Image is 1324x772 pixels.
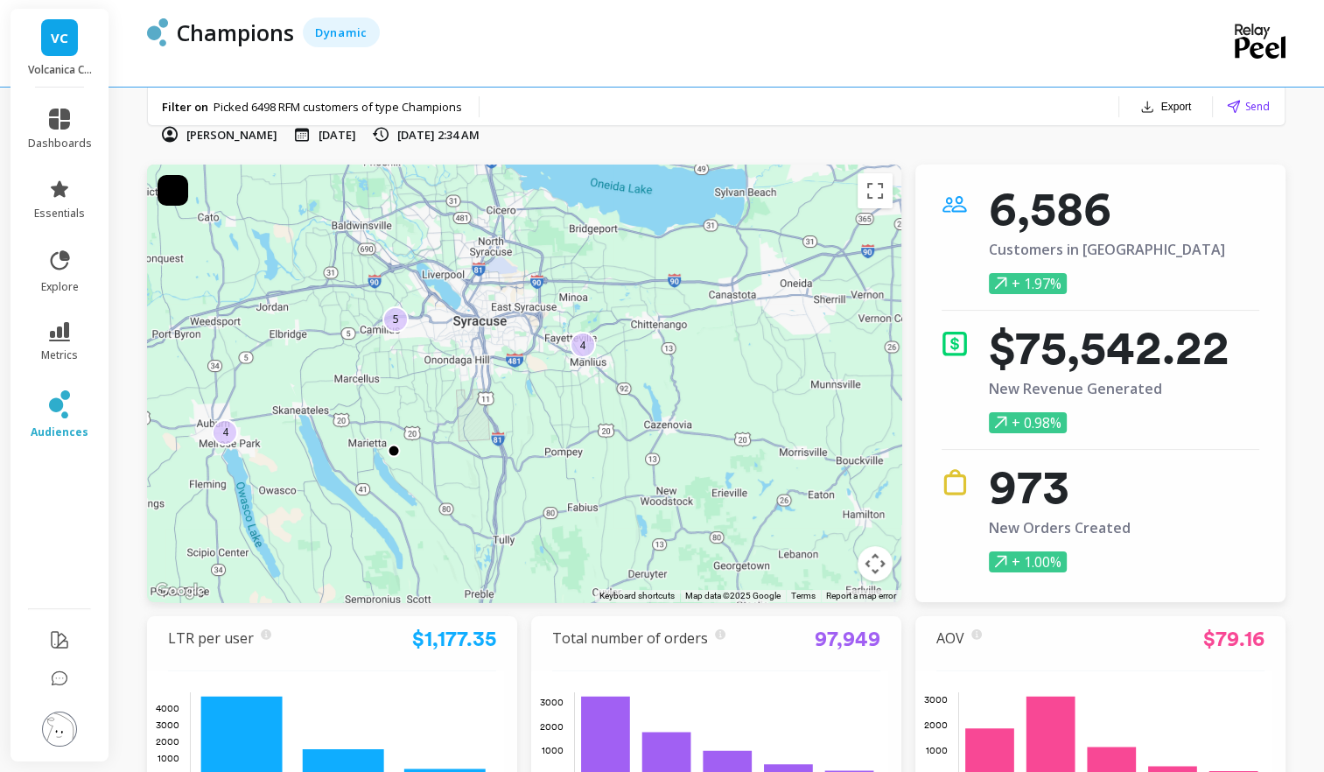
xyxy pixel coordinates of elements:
span: essentials [34,207,85,221]
a: LTR per user [168,628,254,648]
button: Keyboard shortcuts [599,590,675,602]
span: VC [51,28,68,48]
span: Send [1245,98,1270,115]
img: icon [942,191,968,217]
p: Champions [177,18,294,47]
p: Customers in [GEOGRAPHIC_DATA] [989,242,1225,257]
a: Total number of orders [552,628,708,648]
a: Open this area in Google Maps (opens a new window) [151,579,209,602]
span: explore [41,280,79,294]
p: Volcanica Coffee [28,63,92,77]
p: + 0.98% [989,412,1067,433]
span: Map data ©2025 Google [685,591,781,600]
p: 6,586 [989,191,1225,226]
p: Filter on [162,99,208,115]
p: + 1.00% [989,551,1067,572]
p: + 1.97% [989,273,1067,294]
img: icon [942,330,968,356]
p: 5 [393,312,399,326]
p: 973 [989,469,1131,504]
p: [PERSON_NAME] [186,127,277,143]
p: 4 [579,338,585,353]
button: Send [1227,98,1270,115]
div: Dynamic [303,18,380,47]
img: header icon [147,18,168,46]
p: New Orders Created [989,520,1131,536]
a: Terms (opens in new tab) [791,591,816,600]
span: audiences [31,425,88,439]
span: Picked 6498 RFM customers of type Champions [214,99,462,115]
p: [DATE] [319,127,356,143]
a: $79.16 [1203,626,1264,651]
p: [DATE] 2:34 AM [397,127,480,143]
span: metrics [41,348,78,362]
p: 4 [222,425,228,439]
a: Report a map error [826,591,896,600]
button: Toggle fullscreen view [858,173,893,208]
img: Google [151,579,209,602]
button: Map camera controls [858,546,893,581]
a: 97,949 [815,626,880,651]
p: $75,542.22 [989,330,1229,365]
a: $1,177.35 [412,626,496,651]
p: New Revenue Generated [989,381,1229,397]
span: dashboards [28,137,92,151]
img: profile picture [42,712,77,747]
a: AOV [936,628,964,648]
img: icon [942,469,968,495]
button: Export [1133,95,1199,119]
